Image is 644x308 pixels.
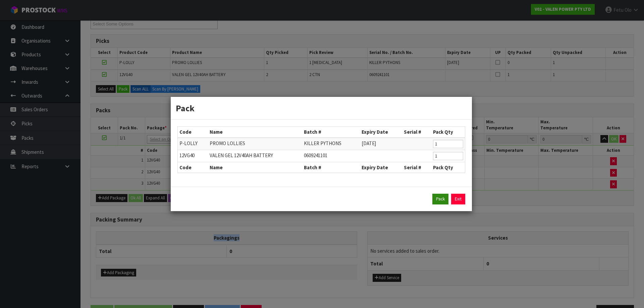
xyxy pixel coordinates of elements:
[432,194,448,204] button: Pack
[431,127,465,137] th: Pack Qty
[210,152,273,159] span: VALEN GEL 12V40AH BATTERY
[302,162,360,173] th: Batch #
[176,102,467,114] h3: Pack
[360,162,402,173] th: Expiry Date
[208,162,302,173] th: Name
[179,152,195,159] span: 12VG40
[362,140,376,146] span: [DATE]
[360,127,402,137] th: Expiry Date
[178,162,208,173] th: Code
[431,162,465,173] th: Pack Qty
[302,127,360,137] th: Batch #
[402,127,431,137] th: Serial #
[402,162,431,173] th: Serial #
[451,194,465,204] a: Exit
[179,140,198,146] span: P-LOLLY
[208,127,302,137] th: Name
[178,127,208,137] th: Code
[304,140,341,146] span: KILLER PYTHONS
[210,140,245,146] span: PROMO LOLLIES
[304,152,327,159] span: 0609241101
